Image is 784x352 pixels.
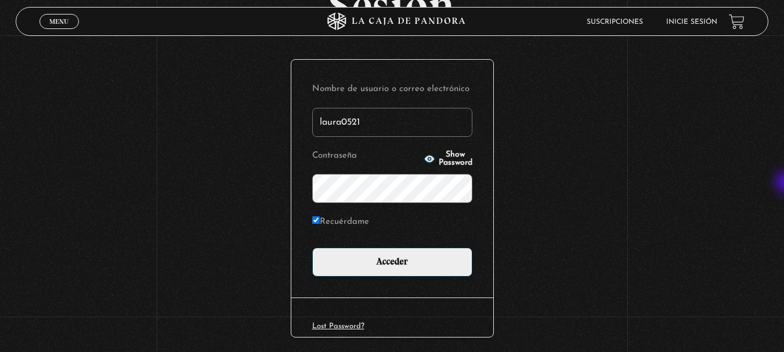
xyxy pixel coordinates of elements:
[312,81,472,99] label: Nombre de usuario o correo electrónico
[312,147,420,165] label: Contraseña
[45,28,73,36] span: Cerrar
[49,18,68,25] span: Menu
[439,151,472,167] span: Show Password
[312,322,364,330] a: Lost Password?
[424,151,472,167] button: Show Password
[587,19,643,26] a: Suscripciones
[312,216,320,224] input: Recuérdame
[312,213,369,231] label: Recuérdame
[312,248,472,277] input: Acceder
[729,14,745,30] a: View your shopping cart
[666,19,717,26] a: Inicie sesión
